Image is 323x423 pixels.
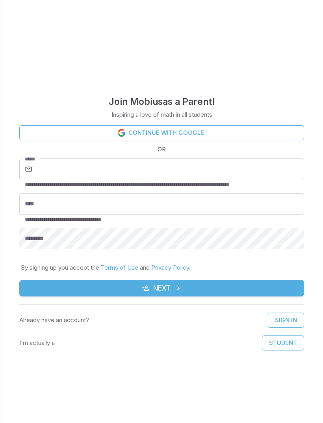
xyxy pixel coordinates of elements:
span: OR [156,145,168,154]
a: Terms of Use [101,264,138,271]
a: Continue with Google [19,125,304,140]
h4: Join Mobius as a Parent ! [109,95,215,109]
button: Student [262,335,304,350]
p: By signing up you accept the and . [21,263,303,272]
p: Inspiring a love of math in all students [111,110,212,119]
a: Privacy Policy [151,264,189,271]
a: Sign In [268,313,304,328]
p: Already have an account? [19,316,89,324]
button: Next [19,280,304,296]
p: I'm actually a [19,339,55,347]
